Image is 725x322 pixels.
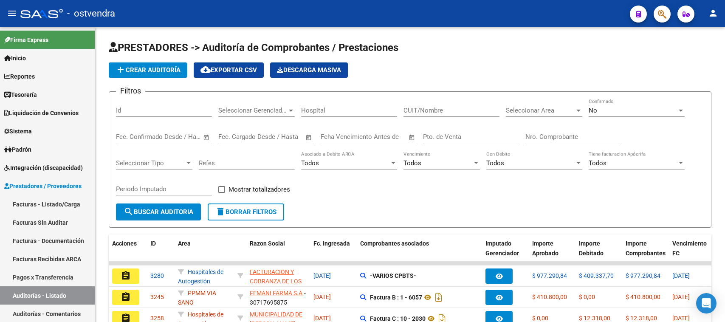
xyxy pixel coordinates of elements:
span: Tesorería [4,90,37,99]
span: Buscar Auditoria [124,208,193,216]
span: 3258 [150,315,164,322]
span: Padrón [4,145,31,154]
span: Seleccionar Gerenciador [218,107,287,114]
span: [DATE] [672,315,690,322]
input: Fecha inicio [218,133,253,141]
div: - 30717695875 [250,288,307,306]
span: Firma Express [4,35,48,45]
span: [DATE] [313,272,331,279]
strong: Factura C : 10 - 2030 [370,315,426,322]
span: FACTURACION Y COBRANZA DE LOS EFECTORES PUBLICOS S.E. [250,268,302,304]
datatable-header-cell: Area [175,234,234,272]
span: Borrar Filtros [215,208,276,216]
span: Reportes [4,72,35,81]
span: $ 12.318,00 [626,315,657,322]
button: Open calendar [407,133,417,142]
span: Descarga Masiva [277,66,341,74]
span: Integración (discapacidad) [4,163,83,172]
span: $ 0,00 [579,294,595,300]
datatable-header-cell: Importe Aprobado [529,234,575,272]
h3: Filtros [116,85,145,97]
span: Mostrar totalizadores [229,184,290,195]
span: [DATE] [313,315,331,322]
span: $ 0,00 [532,315,548,322]
span: Razon Social [250,240,285,247]
span: ID [150,240,156,247]
span: Comprobantes asociados [360,240,429,247]
i: Descargar documento [433,291,444,304]
div: Open Intercom Messenger [696,293,717,314]
app-download-masive: Descarga masiva de comprobantes (adjuntos) [270,62,348,78]
span: Prestadores / Proveedores [4,181,82,191]
mat-icon: delete [215,206,226,217]
span: Acciones [112,240,137,247]
datatable-header-cell: Imputado Gerenciador [482,234,529,272]
input: Fecha inicio [116,133,150,141]
mat-icon: person [708,8,718,18]
span: No [589,107,597,114]
span: [DATE] [672,294,690,300]
span: Vencimiento FC [672,240,707,257]
button: Descarga Masiva [270,62,348,78]
input: Fecha fin [158,133,199,141]
span: 3245 [150,294,164,300]
span: Todos [486,159,504,167]
datatable-header-cell: Vencimiento FC [669,234,716,272]
span: Todos [589,159,607,167]
span: Imputado Gerenciador [485,240,519,257]
button: Exportar CSV [194,62,264,78]
span: Hospitales de Autogestión [178,268,223,285]
datatable-header-cell: Fc. Ingresada [310,234,357,272]
datatable-header-cell: Acciones [109,234,147,272]
span: Todos [301,159,319,167]
span: [DATE] [672,272,690,279]
datatable-header-cell: Comprobantes asociados [357,234,482,272]
mat-icon: menu [7,8,17,18]
button: Borrar Filtros [208,203,284,220]
strong: -VARIOS CPBTS- [370,272,416,279]
strong: Factura B : 1 - 6057 [370,294,422,301]
span: FEMANI FARMA S.A. [250,290,304,297]
datatable-header-cell: ID [147,234,175,272]
span: $ 409.337,70 [579,272,614,279]
span: Liquidación de Convenios [4,108,79,118]
datatable-header-cell: Importe Debitado [575,234,622,272]
span: $ 977.290,84 [626,272,660,279]
span: Todos [403,159,421,167]
span: Crear Auditoría [116,66,181,74]
span: Importe Debitado [579,240,604,257]
span: Seleccionar Tipo [116,159,185,167]
mat-icon: add [116,65,126,75]
span: $ 410.800,00 [626,294,660,300]
mat-icon: assignment [121,292,131,302]
span: Inicio [4,54,26,63]
span: $ 977.290,84 [532,272,567,279]
datatable-header-cell: Importe Comprobantes [622,234,669,272]
div: - 30715497456 [250,267,307,285]
button: Buscar Auditoria [116,203,201,220]
input: Fecha fin [260,133,302,141]
span: Importe Aprobado [532,240,559,257]
span: PPMM VIA SANO [178,290,216,306]
datatable-header-cell: Razon Social [246,234,310,272]
span: Seleccionar Area [506,107,575,114]
button: Crear Auditoría [109,62,187,78]
mat-icon: cloud_download [200,65,211,75]
span: [DATE] [313,294,331,300]
span: PRESTADORES -> Auditoría de Comprobantes / Prestaciones [109,42,398,54]
span: 3280 [150,272,164,279]
span: Area [178,240,191,247]
span: $ 410.800,00 [532,294,567,300]
span: - ostvendra [67,4,115,23]
span: Fc. Ingresada [313,240,350,247]
span: Exportar CSV [200,66,257,74]
span: Importe Comprobantes [626,240,666,257]
button: Open calendar [304,133,314,142]
span: $ 12.318,00 [579,315,610,322]
mat-icon: assignment [121,271,131,281]
button: Open calendar [202,133,212,142]
span: Sistema [4,127,32,136]
mat-icon: search [124,206,134,217]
